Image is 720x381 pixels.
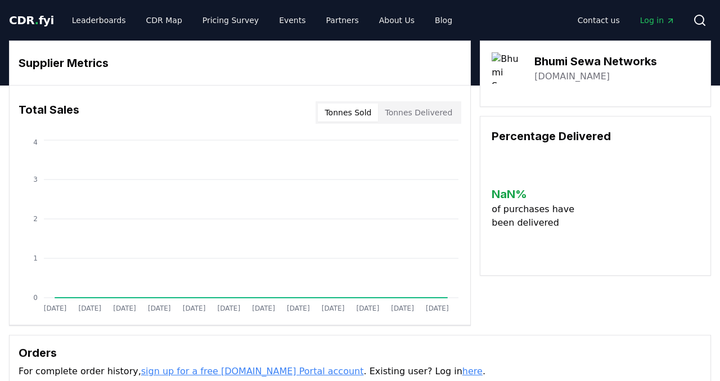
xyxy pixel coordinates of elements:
tspan: [DATE] [113,304,136,312]
tspan: 1 [33,254,38,262]
tspan: [DATE] [44,304,67,312]
tspan: [DATE] [357,304,380,312]
h3: Supplier Metrics [19,55,461,71]
tspan: [DATE] [287,304,310,312]
h3: NaN % [492,186,579,203]
h3: Percentage Delivered [492,128,699,145]
span: Log in [640,15,675,26]
tspan: 4 [33,138,38,146]
tspan: [DATE] [252,304,275,312]
a: CDR.fyi [9,12,54,28]
a: Blog [426,10,461,30]
h3: Total Sales [19,101,79,124]
tspan: [DATE] [218,304,241,312]
a: here [462,366,483,376]
a: Contact us [569,10,629,30]
tspan: [DATE] [322,304,345,312]
a: [DOMAIN_NAME] [534,70,610,83]
a: About Us [370,10,424,30]
p: of purchases have been delivered [492,203,579,230]
a: Events [270,10,314,30]
tspan: [DATE] [426,304,449,312]
tspan: [DATE] [391,304,414,312]
h3: Bhumi Sewa Networks [534,53,657,70]
tspan: [DATE] [183,304,206,312]
tspan: [DATE] [78,304,101,312]
a: Pricing Survey [193,10,268,30]
tspan: 3 [33,176,38,183]
img: Bhumi Sewa Networks-logo [492,52,523,84]
a: Log in [631,10,684,30]
button: Tonnes Delivered [378,104,459,122]
nav: Main [63,10,461,30]
nav: Main [569,10,684,30]
tspan: 0 [33,294,38,302]
tspan: [DATE] [148,304,171,312]
h3: Orders [19,344,701,361]
a: sign up for a free [DOMAIN_NAME] Portal account [141,366,364,376]
span: . [35,14,39,27]
a: Leaderboards [63,10,135,30]
tspan: 2 [33,215,38,223]
button: Tonnes Sold [318,104,378,122]
p: For complete order history, . Existing user? Log in . [19,365,701,378]
a: CDR Map [137,10,191,30]
a: Partners [317,10,368,30]
span: CDR fyi [9,14,54,27]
